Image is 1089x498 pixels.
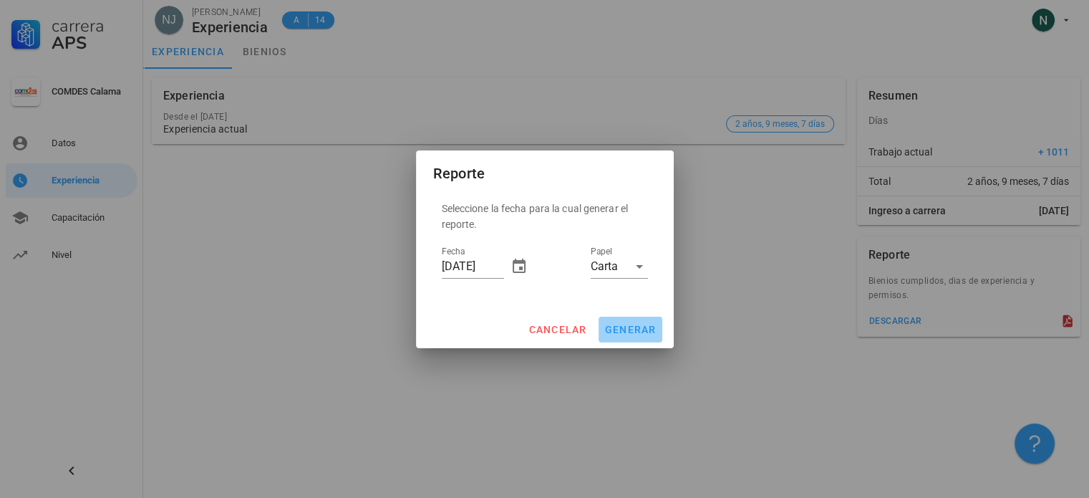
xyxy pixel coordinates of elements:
span: generar [604,324,657,335]
span: cancelar [528,324,586,335]
label: Papel [591,246,612,257]
div: PapelCarta [591,255,648,278]
p: Seleccione la fecha para la cual generar el reporte. [442,201,648,232]
button: generar [599,317,662,343]
label: Fecha [442,246,465,257]
button: cancelar [522,317,592,343]
div: Reporte [433,162,485,185]
div: Carta [591,260,618,273]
